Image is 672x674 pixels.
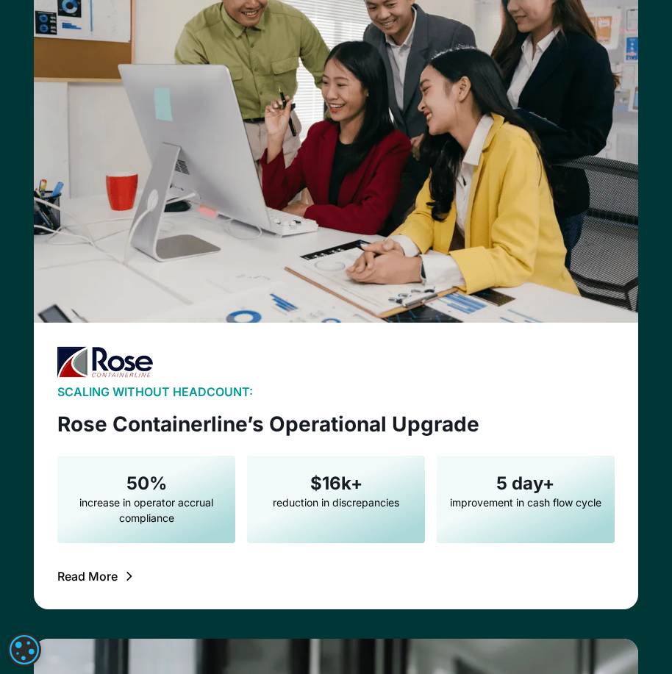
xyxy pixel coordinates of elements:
h3: Rose Containerline’s Operational Upgrade [57,411,615,437]
a: Read More [57,567,132,586]
iframe: Chat Widget [598,603,672,674]
h4: 5 day+ [496,473,554,495]
div: Read More [57,570,118,582]
div: Widget Obrolan [598,603,672,674]
div: Scaling Without Headcount: [57,384,253,399]
img: Rose Logo [57,346,153,379]
h4: 50% [126,473,167,495]
div: increase in operator accrual compliance [66,495,227,526]
div: improvement in cash flow cycle [450,495,601,510]
h4: $16k+ [310,473,362,495]
div: reduction in discrepancies [273,495,399,510]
